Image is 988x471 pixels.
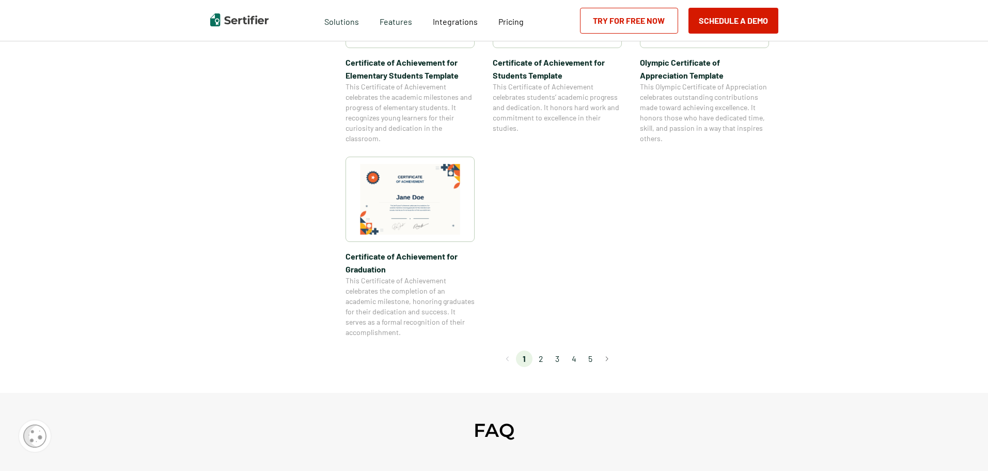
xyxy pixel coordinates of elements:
span: Certificate of Achievement for Students Template [493,56,622,82]
span: This Olympic Certificate of Appreciation celebrates outstanding contributions made toward achievi... [640,82,769,144]
li: page 5 [582,351,599,367]
li: page 4 [566,351,582,367]
span: This Certificate of Achievement celebrates the academic milestones and progress of elementary stu... [346,82,475,144]
h2: FAQ [474,419,514,442]
button: Schedule a Demo [688,8,778,34]
img: Cookie Popup Icon [23,424,46,448]
a: Integrations [433,14,478,27]
li: page 1 [516,351,532,367]
a: Try for Free Now [580,8,678,34]
span: Olympic Certificate of Appreciation​ Template [640,56,769,82]
a: Pricing [498,14,524,27]
span: Certificate of Achievement for Elementary Students Template [346,56,475,82]
li: page 2 [532,351,549,367]
span: Solutions [324,14,359,27]
span: Features [380,14,412,27]
a: Certificate of Achievement for GraduationCertificate of Achievement for GraduationThis Certificat... [346,157,475,338]
span: Pricing [498,17,524,26]
span: This Certificate of Achievement celebrates the completion of an academic milestone, honoring grad... [346,276,475,338]
span: Integrations [433,17,478,26]
button: Go to next page [599,351,615,367]
img: Sertifier | Digital Credentialing Platform [210,13,269,26]
span: Certificate of Achievement for Graduation [346,250,475,276]
img: Certificate of Achievement for Graduation [360,164,460,235]
li: page 3 [549,351,566,367]
button: Go to previous page [499,351,516,367]
iframe: Chat Widget [936,421,988,471]
span: This Certificate of Achievement celebrates students’ academic progress and dedication. It honors ... [493,82,622,133]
